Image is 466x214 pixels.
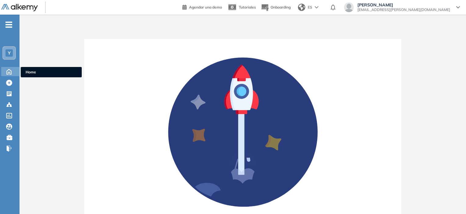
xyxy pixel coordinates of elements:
span: ES [308,5,312,10]
img: world [298,4,305,11]
span: Y [8,51,11,55]
i: - [5,24,12,25]
button: Onboarding [261,1,291,14]
span: Agendar una demo [189,5,222,9]
span: Tutoriales [239,5,256,9]
a: Agendar una demo [182,3,222,10]
span: Home [26,69,77,75]
img: arrow [315,6,318,9]
span: [EMAIL_ADDRESS][PERSON_NAME][DOMAIN_NAME] [357,7,450,12]
span: [PERSON_NAME] [357,2,450,7]
span: Onboarding [271,5,291,9]
img: Logo [1,4,38,12]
